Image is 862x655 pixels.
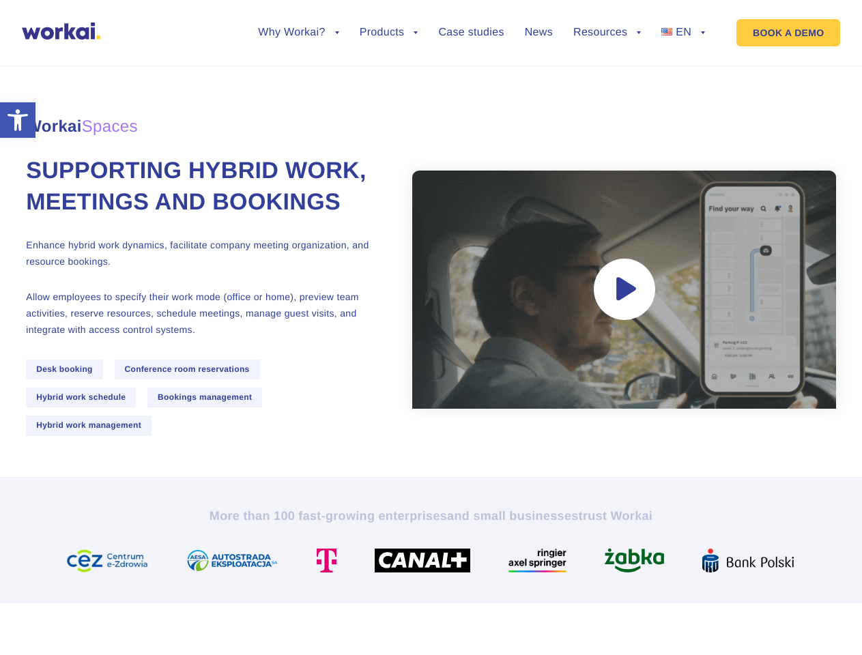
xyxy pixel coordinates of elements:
h2: More than 100 fast-growing enterprises trust Workai [53,508,810,524]
span: Desk booking [26,360,103,379]
p: Enhance hybrid work dynamics, facilitate company meeting organization, and resource bookings. [26,237,379,270]
span: Hybrid work schedule [26,388,136,407]
span: Workai [26,102,138,135]
em: Spaces [82,117,138,136]
p: Allow employees to specify their work mode (office or home), preview team activities, reserve res... [26,289,379,338]
a: News [525,27,553,38]
span: Conference room reservations [115,360,260,379]
a: Case studies [438,27,504,38]
span: Bookings management [147,388,262,407]
span: EN [676,27,691,38]
a: Products [360,27,418,38]
h1: Supporting hybrid work, meetings and bookings [26,156,379,218]
i: and small businesses [447,509,578,523]
span: Hybrid work management [26,416,152,435]
a: Why Workai? [258,27,339,38]
a: BOOK A DEMO [736,19,840,46]
a: Resources [573,27,641,38]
